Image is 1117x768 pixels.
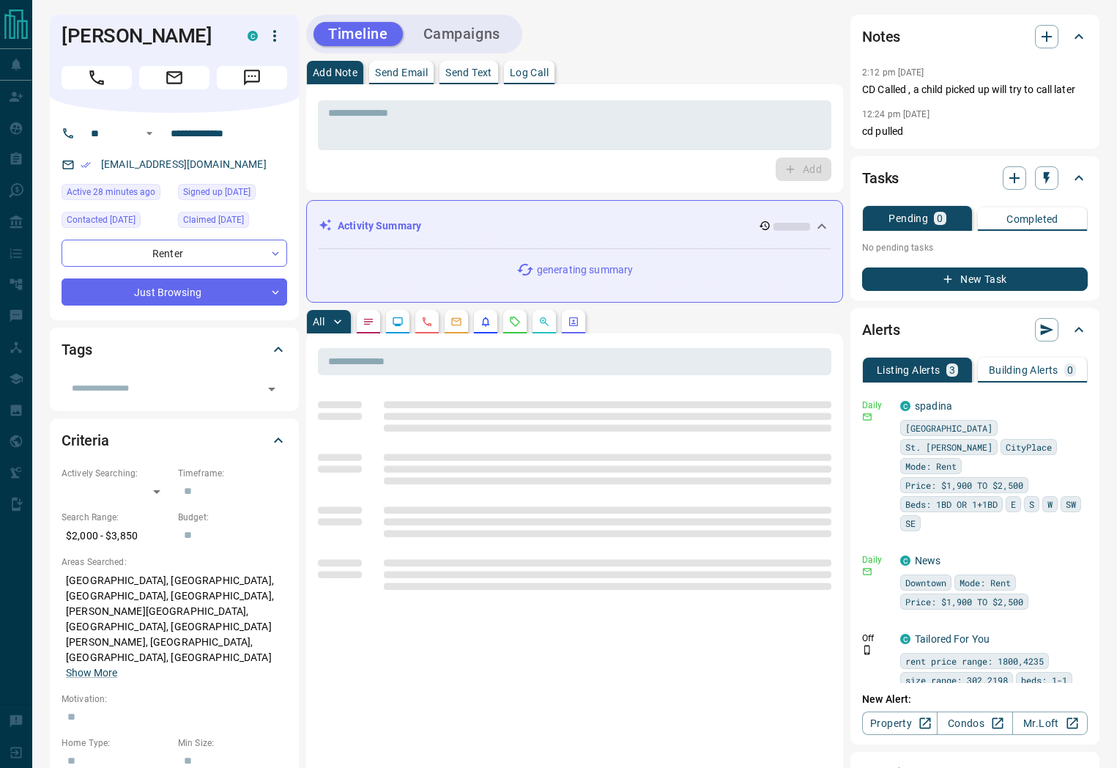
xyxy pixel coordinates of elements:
button: Timeline [313,22,403,46]
p: Daily [862,399,891,412]
svg: Notes [363,316,374,328]
h1: [PERSON_NAME] [62,24,226,48]
span: Email [139,66,209,89]
svg: Opportunities [538,316,550,328]
div: Mon Sep 15 2025 [62,184,171,204]
p: Areas Searched: [62,555,287,569]
span: rent price range: 1800,4235 [905,654,1044,668]
p: cd pulled [862,124,1088,139]
p: All [313,317,324,327]
span: Message [217,66,287,89]
h2: Tags [62,338,92,361]
p: Add Note [313,67,357,78]
button: Campaigns [409,22,515,46]
p: Daily [862,553,891,566]
a: News [915,555,941,566]
span: size range: 302,2198 [905,673,1008,687]
span: Price: $1,900 TO $2,500 [905,478,1023,492]
p: $2,000 - $3,850 [62,524,171,548]
p: Send Email [375,67,428,78]
div: Tags [62,332,287,367]
span: Call [62,66,132,89]
svg: Email [862,412,872,422]
span: Claimed [DATE] [183,213,244,227]
h2: Alerts [862,318,900,341]
p: Home Type: [62,736,171,750]
svg: Lead Browsing Activity [392,316,404,328]
div: Notes [862,19,1088,54]
p: Listing Alerts [877,365,940,375]
span: beds: 1-1 [1021,673,1067,687]
div: Thu Sep 11 2025 [62,212,171,232]
span: St. [PERSON_NAME] [905,440,992,454]
svg: Calls [421,316,433,328]
a: Mr.Loft [1012,712,1088,735]
span: Downtown [905,575,946,590]
svg: Email Verified [81,160,91,170]
a: Tailored For You [915,633,990,645]
p: Timeframe: [178,467,287,480]
a: spadina [915,400,952,412]
div: Sat Aug 02 2025 [178,184,287,204]
p: Motivation: [62,693,287,706]
p: Budget: [178,511,287,524]
p: Send Text [445,67,492,78]
span: SW [1066,497,1076,512]
p: 2:12 pm [DATE] [862,67,924,78]
p: Activity Summary [338,218,421,234]
p: Min Size: [178,736,287,750]
p: Off [862,632,891,645]
div: condos.ca [900,634,910,644]
span: E [1011,497,1016,512]
button: Open [141,125,158,142]
h2: Tasks [862,166,899,190]
p: CD Called , a child picked up will try to call later [862,82,1088,97]
span: Contacted [DATE] [67,213,136,227]
p: [GEOGRAPHIC_DATA], [GEOGRAPHIC_DATA], [GEOGRAPHIC_DATA], [GEOGRAPHIC_DATA], [PERSON_NAME][GEOGRAP... [62,569,287,685]
svg: Agent Actions [568,316,579,328]
h2: Notes [862,25,900,48]
div: Alerts [862,312,1088,347]
p: 12:24 pm [DATE] [862,109,929,119]
span: S [1029,497,1034,512]
svg: Email [862,566,872,577]
span: Signed up [DATE] [183,185,251,199]
p: Completed [1006,214,1058,224]
a: Property [862,712,938,735]
p: Actively Searching: [62,467,171,480]
span: [GEOGRAPHIC_DATA] [905,421,992,435]
p: Log Call [510,67,549,78]
h2: Criteria [62,429,109,452]
span: Active 28 minutes ago [67,185,155,199]
span: Mode: Rent [960,575,1011,590]
div: condos.ca [248,31,258,41]
p: Pending [888,213,928,224]
div: Criteria [62,423,287,458]
span: W [1047,497,1053,512]
div: Activity Summary [319,213,831,240]
span: Beds: 1BD OR 1+1BD [905,497,998,512]
p: No pending tasks [862,237,1088,259]
p: 3 [949,365,955,375]
p: Building Alerts [989,365,1058,375]
div: condos.ca [900,555,910,566]
span: Price: $1,900 TO $2,500 [905,594,1023,609]
svg: Requests [509,316,521,328]
div: Just Browsing [62,278,287,306]
p: 0 [937,213,943,224]
a: Condos [937,712,1012,735]
button: Open [261,379,282,399]
svg: Emails [450,316,462,328]
span: SE [905,516,916,531]
a: [EMAIL_ADDRESS][DOMAIN_NAME] [101,158,267,170]
div: Renter [62,240,287,267]
div: Tasks [862,160,1088,196]
div: condos.ca [900,401,910,411]
span: CityPlace [1006,440,1052,454]
p: New Alert: [862,692,1088,707]
button: Show More [66,665,117,681]
p: 0 [1067,365,1073,375]
button: New Task [862,267,1088,291]
p: Search Range: [62,511,171,524]
svg: Push Notification Only [862,645,872,655]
